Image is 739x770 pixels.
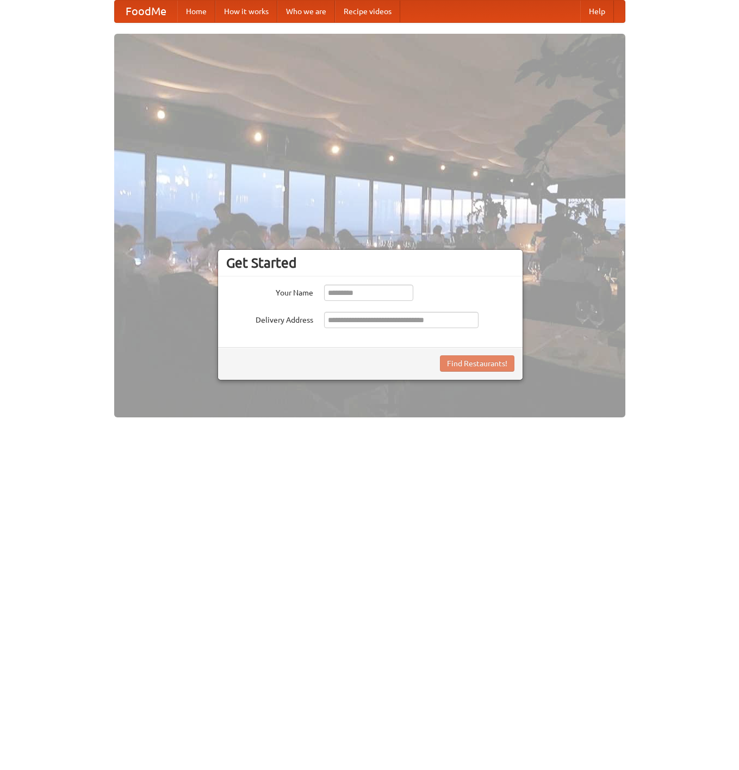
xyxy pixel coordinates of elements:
[115,1,177,22] a: FoodMe
[277,1,335,22] a: Who we are
[226,312,313,325] label: Delivery Address
[440,355,514,372] button: Find Restaurants!
[226,285,313,298] label: Your Name
[177,1,215,22] a: Home
[335,1,400,22] a: Recipe videos
[226,255,514,271] h3: Get Started
[580,1,614,22] a: Help
[215,1,277,22] a: How it works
